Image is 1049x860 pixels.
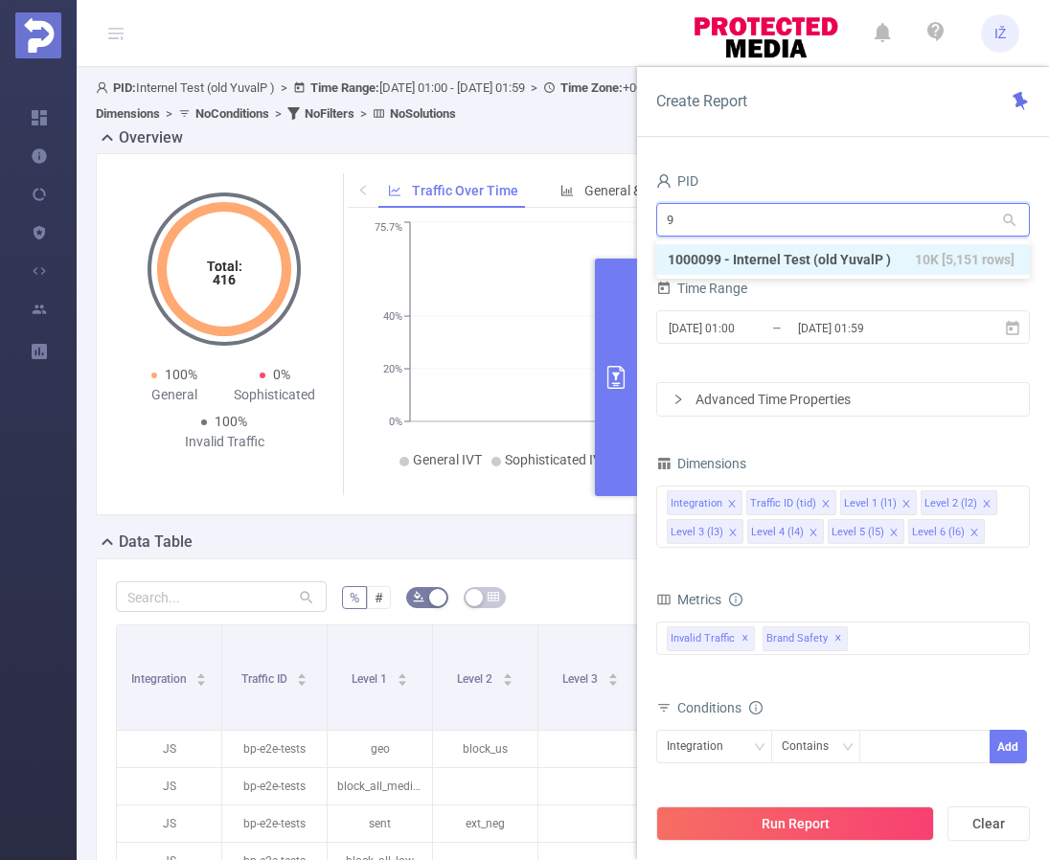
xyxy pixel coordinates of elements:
[113,80,136,95] b: PID:
[488,591,499,602] i: icon: table
[656,806,934,841] button: Run Report
[413,591,424,602] i: icon: bg-colors
[224,385,325,405] div: Sophisticated
[357,184,369,195] i: icon: left
[383,310,402,323] tspan: 40%
[607,670,618,676] i: icon: caret-up
[273,367,290,382] span: 0%
[796,315,951,341] input: End date
[390,106,456,121] b: No Solutions
[433,731,537,767] p: block_us
[656,92,747,110] span: Create Report
[607,678,618,684] i: icon: caret-down
[117,731,221,767] p: JS
[834,627,842,650] span: ✕
[397,670,408,682] div: Sort
[119,126,183,149] h2: Overview
[502,678,513,684] i: icon: caret-down
[821,499,831,510] i: icon: close
[921,490,997,515] li: Level 2 (l2)
[947,806,1030,841] button: Clear
[275,80,293,95] span: >
[119,531,193,554] h2: Data Table
[677,700,763,715] span: Conditions
[729,593,742,606] i: icon: info-circle
[982,499,992,510] i: icon: close
[994,14,1007,53] span: IŽ
[457,672,495,686] span: Level 2
[656,456,746,471] span: Dimensions
[350,590,359,605] span: %
[832,520,884,545] div: Level 5 (l5)
[305,106,354,121] b: No Filters
[328,731,432,767] p: geo
[840,490,917,515] li: Level 1 (l1)
[763,626,848,651] span: Brand Safety
[747,519,824,544] li: Level 4 (l4)
[667,315,822,341] input: Start date
[505,452,609,467] span: Sophisticated IVT
[269,106,287,121] span: >
[908,519,985,544] li: Level 6 (l6)
[213,272,236,287] tspan: 416
[174,432,275,452] div: Invalid Traffic
[656,281,747,296] span: Time Range
[397,678,407,684] i: icon: caret-down
[433,805,537,842] p: ext_neg
[828,519,904,544] li: Level 5 (l5)
[412,183,518,198] span: Traffic Over Time
[196,670,207,676] i: icon: caret-up
[782,731,842,762] div: Contains
[328,768,432,804] p: block_all_medium
[165,367,197,382] span: 100%
[352,672,390,686] span: Level 1
[584,183,824,198] span: General & Sophisticated IVT by Category
[657,383,1029,416] div: icon: rightAdvanced Time Properties
[924,491,977,516] div: Level 2 (l2)
[502,670,513,682] div: Sort
[667,519,743,544] li: Level 3 (l3)
[131,672,190,686] span: Integration
[310,80,379,95] b: Time Range:
[673,394,684,405] i: icon: right
[502,670,513,676] i: icon: caret-up
[328,805,432,842] p: sent
[560,80,623,95] b: Time Zone:
[809,528,818,539] i: icon: close
[667,626,755,651] span: Invalid Traffic
[901,499,911,510] i: icon: close
[117,805,221,842] p: JS
[525,80,543,95] span: >
[751,520,804,545] div: Level 4 (l4)
[667,490,742,515] li: Integration
[413,452,482,467] span: General IVT
[750,491,816,516] div: Traffic ID (tid)
[96,81,113,94] i: icon: user
[195,670,207,682] div: Sort
[354,106,373,121] span: >
[741,627,749,650] span: ✕
[560,184,574,197] i: icon: bar-chart
[656,244,1030,275] li: 1000099 - Internel Test (old YuvalP )
[383,363,402,375] tspan: 20%
[667,731,737,762] div: Integration
[842,741,854,755] i: icon: down
[607,670,619,682] div: Sort
[116,581,327,612] input: Search...
[96,80,891,121] span: Internel Test (old YuvalP ) [DATE] 01:00 - [DATE] 01:59 +00:00
[912,520,965,545] div: Level 6 (l6)
[389,416,402,428] tspan: 0%
[375,222,402,235] tspan: 75.7%
[915,249,1015,270] span: 10K [5,151 rows]
[375,590,383,605] span: #
[215,414,247,429] span: 100%
[844,491,897,516] div: Level 1 (l1)
[397,670,407,676] i: icon: caret-up
[222,768,327,804] p: bp-e2e-tests
[15,12,61,58] img: Protected Media
[296,670,308,682] div: Sort
[671,491,722,516] div: Integration
[297,670,308,676] i: icon: caret-up
[207,259,242,274] tspan: Total:
[222,731,327,767] p: bp-e2e-tests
